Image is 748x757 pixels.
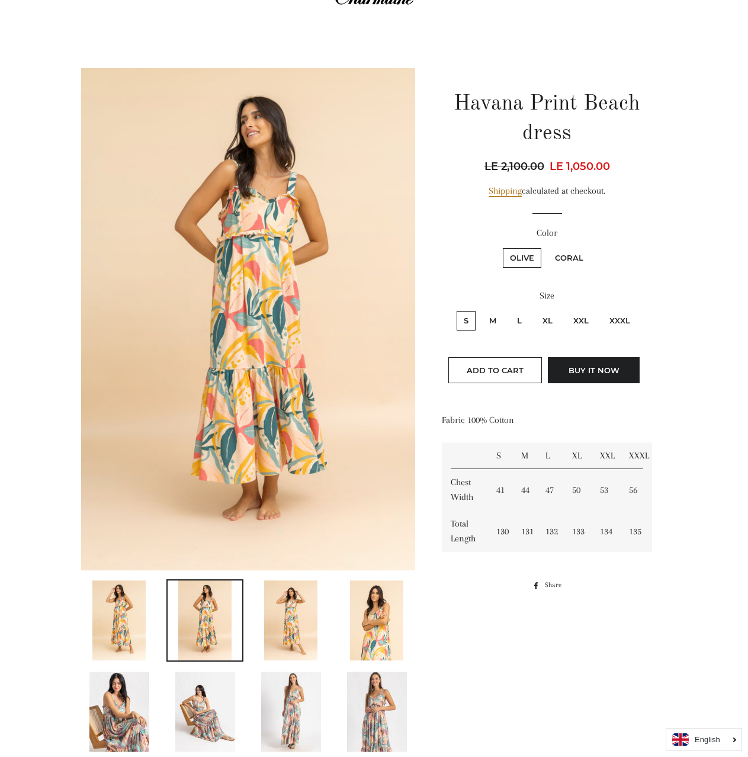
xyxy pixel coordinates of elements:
[178,580,232,660] img: Load image into Gallery viewer, Havana Print Beach dress
[442,469,487,511] td: Chest Width
[566,311,596,331] label: XXL
[563,511,591,552] td: 133
[548,357,640,383] button: Buy it now
[550,160,610,173] span: LE 1,050.00
[442,184,652,198] div: calculated at checkout.
[510,311,529,331] label: L
[457,311,476,331] label: S
[620,511,653,552] td: 135
[482,311,503,331] label: M
[467,365,524,375] span: Add to Cart
[92,580,146,660] img: Load image into Gallery viewer, Havana Print Beach dress
[89,672,149,752] img: Load image into Gallery viewer, Havana Print Beach dress
[535,311,560,331] label: XL
[448,357,542,383] button: Add to Cart
[537,442,563,469] td: L
[503,248,541,268] label: Olive
[537,511,563,552] td: 132
[563,442,591,469] td: XL
[484,158,547,175] span: LE 2,100.00
[487,442,512,469] td: S
[512,469,537,511] td: 44
[442,413,652,428] p: Fabric 100% Cotton
[537,469,563,511] td: 47
[175,672,235,752] img: Load image into Gallery viewer, Havana Print Beach dress
[489,185,522,197] a: Shipping
[264,580,317,660] img: Load image into Gallery viewer, Havana Print Beach dress
[442,511,487,552] td: Total Length
[545,579,567,592] span: Share
[442,89,652,149] h1: Havana Print Beach dress
[487,511,512,552] td: 130
[548,248,590,268] label: Coral
[672,733,736,746] a: English
[563,469,591,511] td: 50
[442,226,652,240] label: Color
[81,68,416,570] img: Havana Print Beach dress
[442,288,652,303] label: Size
[512,511,537,552] td: 131
[591,469,619,511] td: 53
[695,736,720,743] i: English
[591,511,619,552] td: 134
[620,469,653,511] td: 56
[620,442,653,469] td: XXXL
[347,672,407,752] img: Load image into Gallery viewer, Havana Print Beach dress
[350,580,403,660] img: Load image into Gallery viewer, Havana Print Beach dress
[487,469,512,511] td: 41
[261,672,321,752] img: Load image into Gallery viewer, Havana Print Beach dress
[602,311,637,331] label: XXXL
[512,442,537,469] td: M
[591,442,619,469] td: XXL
